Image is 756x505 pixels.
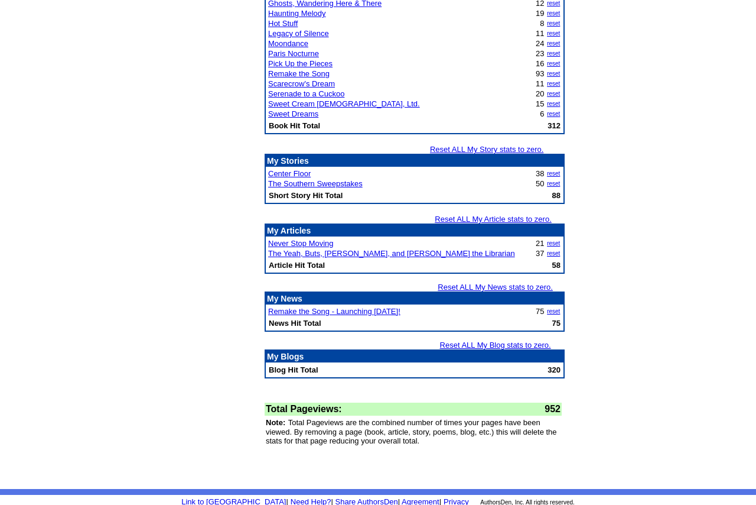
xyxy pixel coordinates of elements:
font: Total Pageviews: [266,404,342,414]
font: 6 [540,109,544,118]
b: News Hit Total [269,319,321,328]
font: 16 [536,59,544,68]
b: 75 [552,319,561,328]
b: Blog Hit Total [269,365,318,374]
a: reset [547,50,560,57]
font: 93 [536,69,544,78]
a: Center Floor [268,169,311,178]
a: reset [547,20,560,27]
b: 320 [548,365,561,374]
a: reset [547,240,560,247]
a: reset [547,111,560,117]
font: 21 [536,239,544,248]
font: 11 [536,29,544,38]
a: reset [547,60,560,67]
a: reset [547,90,560,97]
p: My Articles [267,226,562,235]
font: 50 [536,179,544,188]
a: Reset ALL My Blog stats to zero. [440,341,551,349]
font: 19 [536,9,544,18]
a: Sweet Cream [DEMOGRAPHIC_DATA], Ltd. [268,99,420,108]
font: 952 [545,404,561,414]
b: Book Hit Total [269,121,320,130]
a: Never Stop Moving [268,239,334,248]
b: Short Story Hit Total [269,191,343,200]
a: reset [547,70,560,77]
b: 58 [552,261,561,270]
a: Remake the Song [268,69,330,78]
a: The Southern Sweepstakes [268,179,363,188]
font: 23 [536,49,544,58]
a: reset [547,308,560,315]
a: Hot Stuff [268,19,298,28]
font: Note: [266,418,285,427]
a: Sweet Dreams [268,109,318,118]
font: 11 [536,79,544,88]
a: Haunting Melody [268,9,326,18]
font: 8 [540,19,544,28]
b: Article Hit Total [269,261,325,270]
a: reset [547,180,560,187]
a: Paris Nocturne [268,49,319,58]
font: 20 [536,89,544,98]
a: reset [547,10,560,17]
a: Moondance [268,39,308,48]
a: reset [547,40,560,47]
b: 88 [552,191,561,200]
a: Legacy of Silence [268,29,329,38]
p: My News [267,294,562,303]
a: reset [547,80,560,87]
font: 75 [536,307,544,316]
font: Total Pageviews are the combined number of times your pages have been viewed. By removing a page ... [266,418,557,445]
p: My Blogs [267,352,562,361]
p: My Stories [267,156,562,166]
a: Reset ALL My Story stats to zero. [430,145,543,154]
a: Pick Up the Pieces [268,59,333,68]
font: 38 [536,169,544,178]
b: 312 [548,121,561,130]
a: reset [547,30,560,37]
font: 24 [536,39,544,48]
a: reset [547,170,560,177]
font: 15 [536,99,544,108]
a: reset [547,250,560,257]
a: Reset ALL My News stats to zero. [438,283,553,292]
font: 37 [536,249,544,258]
a: Remake the Song - Launching [DATE]! [268,307,400,316]
a: Scarecrow's Dream [268,79,335,88]
a: Reset ALL My Article stats to zero. [435,215,552,224]
a: The Yeah, Buts, [PERSON_NAME], and [PERSON_NAME] the Librarian [268,249,515,258]
a: reset [547,101,560,107]
a: Serenade to a Cuckoo [268,89,344,98]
